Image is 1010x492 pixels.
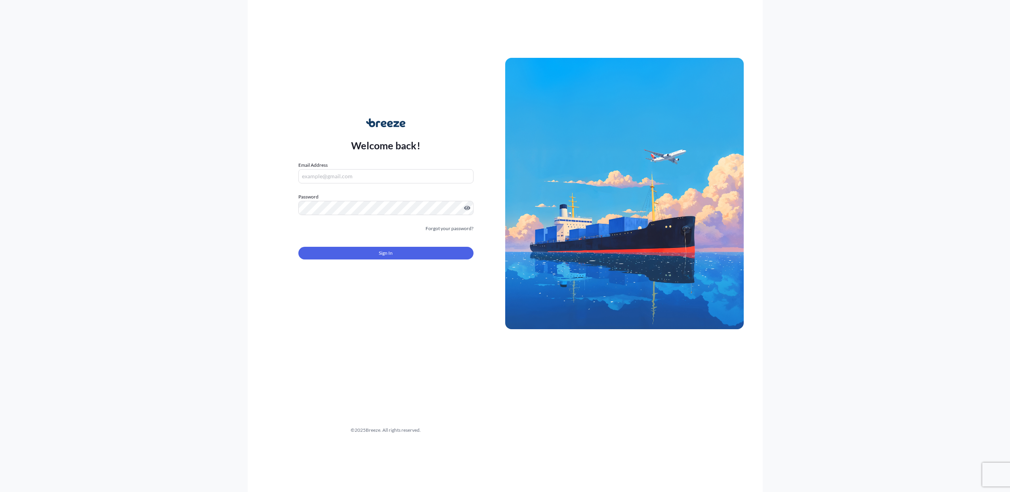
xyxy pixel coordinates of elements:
[505,58,744,329] img: Ship illustration
[379,249,393,257] span: Sign In
[267,426,505,434] div: © 2025 Breeze. All rights reserved.
[464,205,470,211] button: Show password
[426,225,473,233] a: Forgot your password?
[298,169,473,183] input: example@gmail.com
[351,139,420,152] p: Welcome back!
[298,161,328,169] label: Email Address
[298,193,473,201] label: Password
[298,247,473,259] button: Sign In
